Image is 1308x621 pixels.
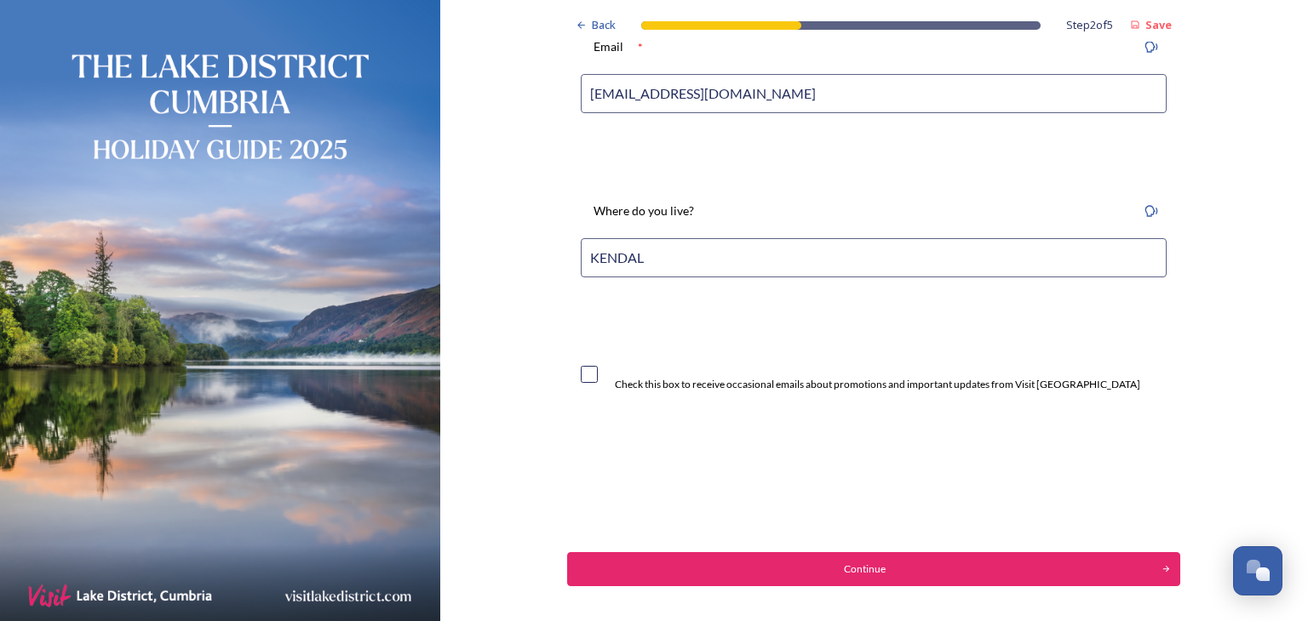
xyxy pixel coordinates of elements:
[615,377,1140,392] div: Check this box to receive occasional emails about promotions and important updates from Visit [GE...
[1233,546,1282,595] button: Open Chat
[1145,17,1172,32] strong: Save
[1066,17,1113,33] span: Step 2 of 5
[567,552,1180,586] button: Continue
[581,28,636,66] div: Email
[567,443,826,510] iframe: reCAPTCHA
[577,561,1152,577] div: Continue
[592,17,616,33] span: Back
[581,192,707,230] div: Where do you live?
[581,74,1167,113] input: Email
